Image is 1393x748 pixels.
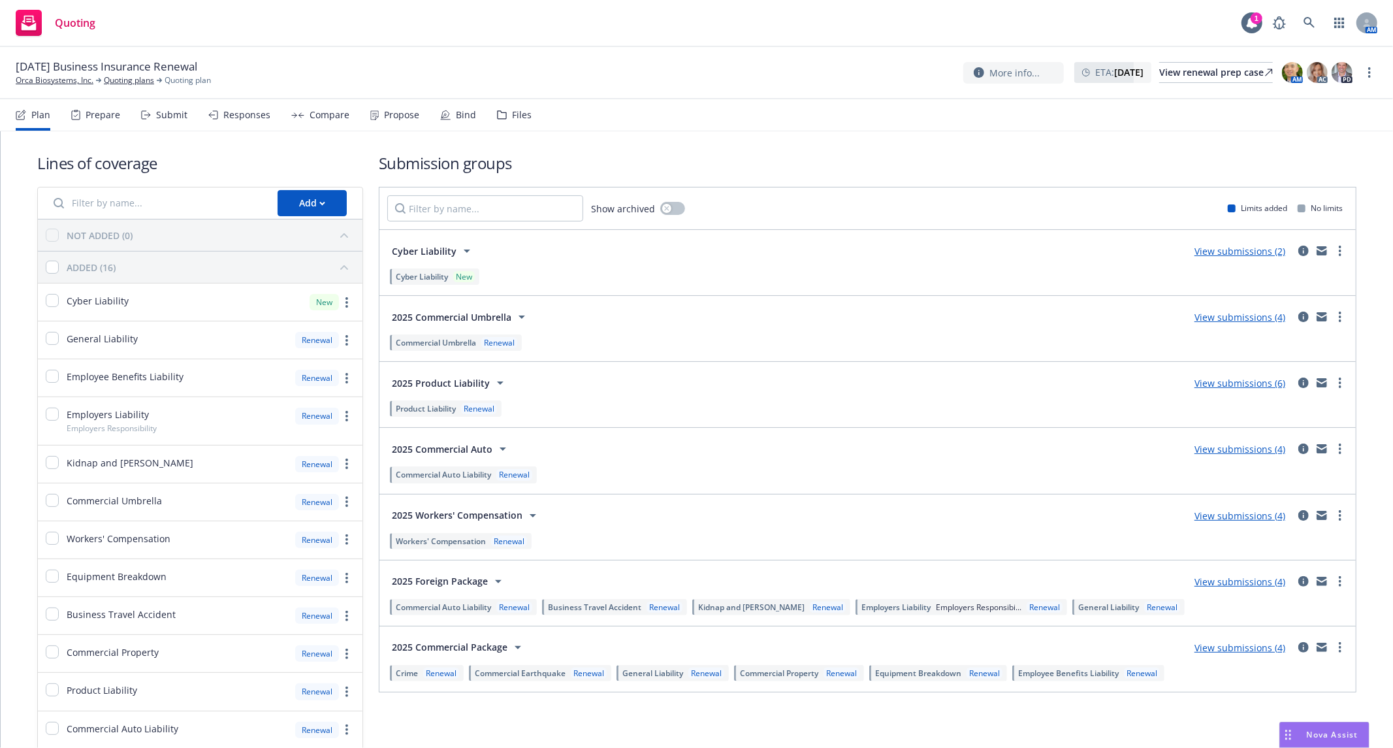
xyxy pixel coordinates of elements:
[1314,441,1330,457] a: mail
[295,683,339,700] div: Renewal
[392,442,492,456] span: 2025 Commercial Auto
[1266,10,1292,36] a: Report a Bug
[622,668,683,679] span: General Liability
[339,646,355,662] a: more
[339,570,355,586] a: more
[496,469,532,480] div: Renewal
[1332,243,1348,259] a: more
[1314,309,1330,325] a: mail
[1332,309,1348,325] a: more
[67,608,176,621] span: Business Travel Accident
[10,5,101,41] a: Quoting
[963,62,1064,84] button: More info...
[1194,642,1285,654] a: View submissions (4)
[67,229,133,242] div: NOT ADDED (0)
[156,110,187,120] div: Submit
[1018,668,1119,679] span: Employee Benefits Liability
[1078,602,1139,613] span: General Liability
[396,403,456,414] span: Product Liability
[387,195,583,221] input: Filter by name...
[740,668,818,679] span: Commercial Property
[295,532,339,548] div: Renewal
[295,332,339,348] div: Renewal
[456,110,476,120] div: Bind
[688,668,724,679] div: Renewal
[1159,63,1273,82] div: View renewal prep case
[936,602,1021,613] span: Employers Responsibi...
[384,110,419,120] div: Propose
[1314,508,1330,523] a: mail
[67,370,184,383] span: Employee Benefits Liability
[461,403,497,414] div: Renewal
[1114,66,1144,78] strong: [DATE]
[86,110,120,120] div: Prepare
[67,261,116,274] div: ADDED (16)
[875,668,961,679] span: Equipment Breakdown
[339,608,355,624] a: more
[512,110,532,120] div: Files
[67,532,170,545] span: Workers' Compensation
[67,423,157,434] span: Employers Responsibility
[1307,729,1358,740] span: Nova Assist
[16,59,197,74] span: [DATE] Business Insurance Renewal
[1282,62,1303,83] img: photo
[1124,668,1160,679] div: Renewal
[1194,510,1285,522] a: View submissions (4)
[1296,574,1311,589] a: circleInformation
[67,722,178,736] span: Commercial Auto Liability
[1307,62,1328,83] img: photo
[1279,722,1369,748] button: Nova Assist
[1332,508,1348,523] a: more
[1332,640,1348,655] a: more
[1194,443,1285,455] a: View submissions (4)
[339,456,355,472] a: more
[387,436,515,462] button: 2025 Commercial Auto
[67,332,138,346] span: General Liability
[647,602,682,613] div: Renewal
[295,645,339,662] div: Renewal
[1332,574,1348,589] a: more
[67,456,193,470] span: Kidnap and [PERSON_NAME]
[591,202,655,216] span: Show archived
[1144,602,1180,613] div: Renewal
[1027,602,1063,613] div: Renewal
[295,370,339,386] div: Renewal
[989,66,1040,80] span: More info...
[392,376,490,390] span: 2025 Product Liability
[1296,10,1322,36] a: Search
[295,408,339,424] div: Renewal
[67,570,167,583] span: Equipment Breakdown
[55,18,95,28] span: Quoting
[339,295,355,310] a: more
[392,640,507,654] span: 2025 Commercial Package
[339,333,355,348] a: more
[1296,243,1311,259] a: circleInformation
[392,508,522,522] span: 2025 Workers' Compensation
[387,568,511,594] button: 2025 Foreign Package
[67,494,162,508] span: Commercial Umbrella
[481,337,517,348] div: Renewal
[1296,375,1311,391] a: circleInformation
[295,456,339,472] div: Renewal
[396,602,491,613] span: Commercial Auto Liability
[278,190,347,216] button: Add
[165,74,211,86] span: Quoting plan
[396,271,448,282] span: Cyber Liability
[967,668,1002,679] div: Renewal
[387,634,530,660] button: 2025 Commercial Package
[299,191,325,216] div: Add
[339,684,355,700] a: more
[571,668,607,679] div: Renewal
[1314,243,1330,259] a: mail
[1332,62,1353,83] img: photo
[1326,10,1353,36] a: Switch app
[396,536,486,547] span: Workers' Compensation
[1296,508,1311,523] a: circleInformation
[1296,441,1311,457] a: circleInformation
[824,668,859,679] div: Renewal
[104,74,154,86] a: Quoting plans
[339,494,355,510] a: more
[861,602,931,613] span: Employers Liability
[1296,309,1311,325] a: circleInformation
[67,683,137,697] span: Product Liability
